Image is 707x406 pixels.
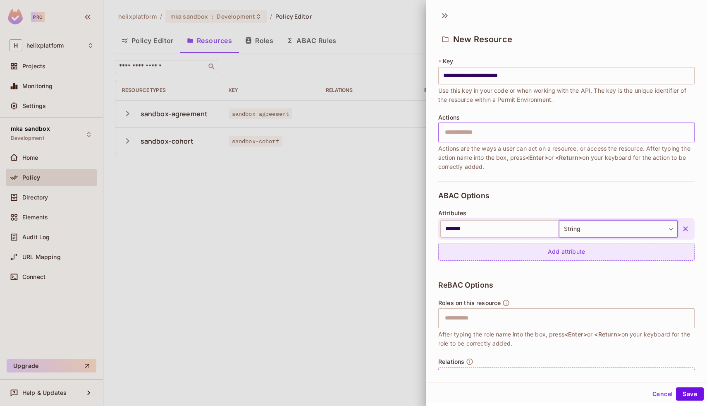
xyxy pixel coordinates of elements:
div: String [559,220,678,238]
span: After typing the role name into the box, press or on your keyboard for the role to be correctly a... [438,330,695,348]
span: New Resource [453,34,512,44]
button: Cancel [649,387,676,401]
span: <Enter> [525,154,548,161]
span: <Enter> [564,331,587,338]
span: Actions [438,114,460,121]
span: Use this key in your code or when working with the API. The key is the unique identifier of the r... [438,86,695,104]
div: Add Relation [438,367,695,385]
span: Attributes [438,210,467,216]
span: Relations [438,358,464,365]
span: ReBAC Options [438,281,493,289]
span: <Return> [555,154,582,161]
span: <Return> [594,331,621,338]
span: Roles on this resource [438,300,501,306]
span: Key [443,58,453,65]
span: Actions are the ways a user can act on a resource, or access the resource. After typing the actio... [438,144,695,171]
button: Save [676,387,704,401]
span: ABAC Options [438,192,490,200]
div: Add attribute [438,243,695,261]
